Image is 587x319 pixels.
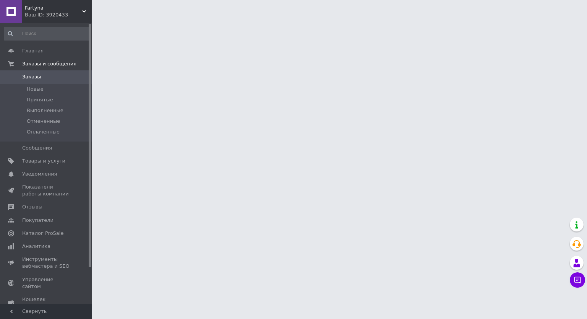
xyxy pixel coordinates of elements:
span: Выполненные [27,107,63,114]
span: Аналитика [22,243,50,250]
div: Ваш ID: 3920433 [25,11,92,18]
span: Главная [22,47,44,54]
input: Поиск [4,27,90,41]
span: Товары и услуги [22,158,65,164]
span: Инструменты вебмастера и SEO [22,256,71,270]
span: Оплаченные [27,129,60,135]
span: Заказы и сообщения [22,60,76,67]
span: Отмененные [27,118,60,125]
span: Кошелек компании [22,296,71,310]
span: Каталог ProSale [22,230,63,237]
button: Чат с покупателем [570,272,585,288]
span: Уведомления [22,171,57,177]
span: Принятые [27,96,53,103]
span: Управление сайтом [22,276,71,290]
span: Покупатели [22,217,54,224]
span: Сообщения [22,145,52,151]
span: Fartyna [25,5,82,11]
span: Отзывы [22,203,42,210]
span: Заказы [22,73,41,80]
span: Новые [27,86,44,93]
span: Показатели работы компании [22,184,71,197]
